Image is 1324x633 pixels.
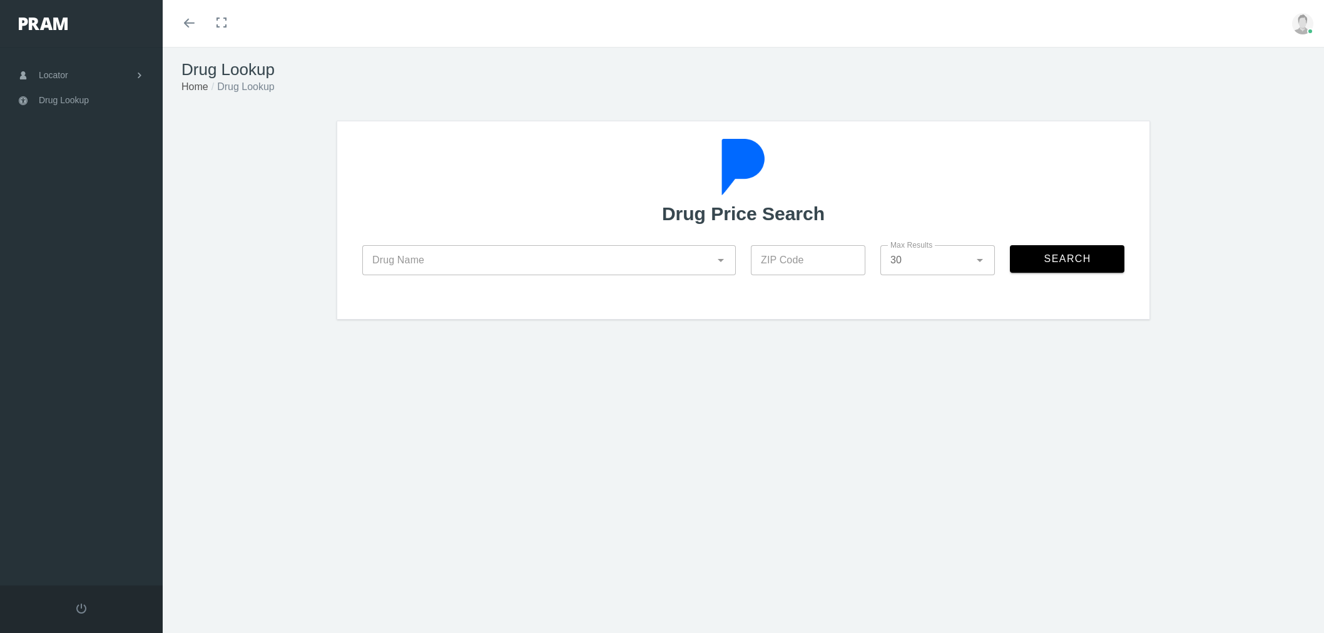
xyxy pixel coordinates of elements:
[19,18,68,30] img: PRAM_20_x_78.png
[181,81,208,92] a: Home
[1010,245,1124,273] button: Search
[39,63,68,87] span: Locator
[181,60,1305,79] h1: Drug Lookup
[362,203,1124,225] h2: Drug Price Search
[1292,13,1313,34] img: user-placeholder.jpg
[39,88,89,112] span: Drug Lookup
[713,253,728,268] i: Open
[715,139,771,195] img: gecBt0JDzQm8O6kn25X4gW9lZq9CCVzdclDVqCHmA7bLfqN9fqRSwNmnCZ0K3CoNLSfwcuCe0bByAtsDYhs1pJzAV9A5Gk5OY...
[208,79,275,94] li: Drug Lookup
[890,253,902,268] span: 30
[1043,253,1091,265] span: Search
